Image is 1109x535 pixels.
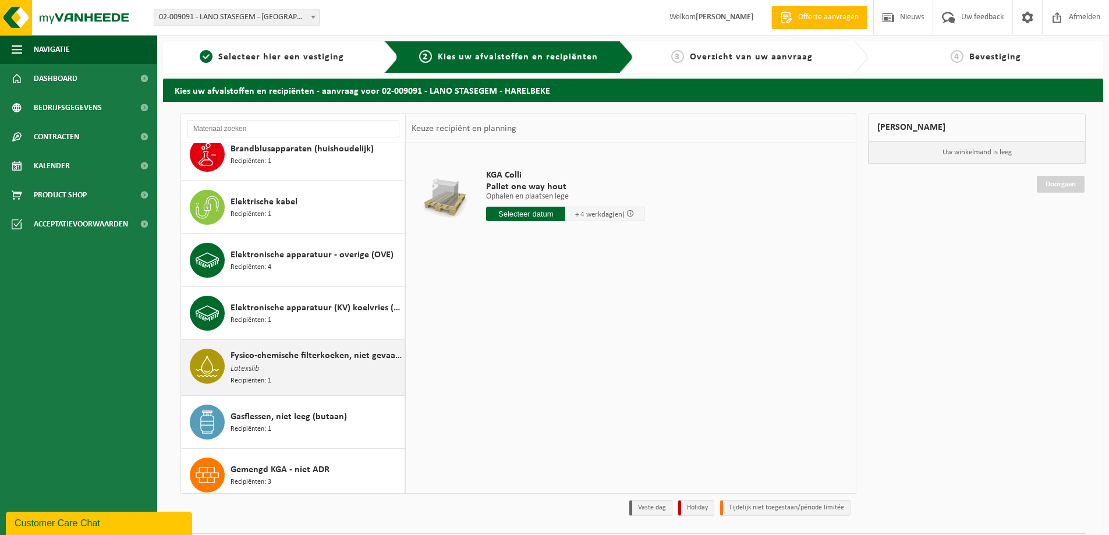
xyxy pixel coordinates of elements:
div: Keuze recipiënt en planning [406,114,522,143]
span: Latexslib [231,363,259,375]
p: Uw winkelmand is leeg [869,141,1085,164]
span: Recipiënten: 1 [231,375,271,387]
span: KGA Colli [486,169,644,181]
span: Bevestiging [969,52,1021,62]
a: Doorgaan [1037,176,1085,193]
span: Dashboard [34,64,77,93]
span: 2 [419,50,432,63]
a: Offerte aanvragen [771,6,867,29]
input: Materiaal zoeken [187,120,399,137]
button: Gemengd KGA - niet ADR Recipiënten: 3 [181,449,405,502]
span: 1 [200,50,212,63]
h2: Kies uw afvalstoffen en recipiënten - aanvraag voor 02-009091 - LANO STASEGEM - HARELBEKE [163,79,1103,101]
span: Product Shop [34,180,87,210]
span: Offerte aanvragen [795,12,862,23]
span: Bedrijfsgegevens [34,93,102,122]
input: Selecteer datum [486,207,565,221]
button: Gasflessen, niet leeg (butaan) Recipiënten: 1 [181,396,405,449]
button: Elektronische apparatuur - overige (OVE) Recipiënten: 4 [181,234,405,287]
span: Gasflessen, niet leeg (butaan) [231,410,347,424]
span: Contracten [34,122,79,151]
iframe: chat widget [6,509,194,535]
li: Holiday [678,500,714,516]
div: [PERSON_NAME] [868,114,1086,141]
span: + 4 werkdag(en) [575,211,625,218]
button: Elektronische apparatuur (KV) koelvries (huishoudelijk) Recipiënten: 1 [181,287,405,340]
span: Pallet one way hout [486,181,644,193]
span: Fysico-chemische filterkoeken, niet gevaarlijk [231,349,402,363]
span: Selecteer hier een vestiging [218,52,344,62]
span: Brandblusapparaten (huishoudelijk) [231,142,374,156]
span: 3 [671,50,684,63]
span: Recipiënten: 1 [231,156,271,167]
span: Kalender [34,151,70,180]
a: 1Selecteer hier een vestiging [169,50,375,64]
span: 4 [951,50,963,63]
span: Recipiënten: 4 [231,262,271,273]
span: Recipiënten: 3 [231,477,271,488]
button: Brandblusapparaten (huishoudelijk) Recipiënten: 1 [181,128,405,181]
span: Elektrische kabel [231,195,297,209]
span: Overzicht van uw aanvraag [690,52,813,62]
span: Kies uw afvalstoffen en recipiënten [438,52,598,62]
span: 02-009091 - LANO STASEGEM - HARELBEKE [154,9,319,26]
span: Recipiënten: 1 [231,315,271,326]
span: Elektronische apparatuur (KV) koelvries (huishoudelijk) [231,301,402,315]
button: Elektrische kabel Recipiënten: 1 [181,181,405,234]
span: Elektronische apparatuur - overige (OVE) [231,248,394,262]
span: Acceptatievoorwaarden [34,210,128,239]
p: Ophalen en plaatsen lege [486,193,644,201]
span: Recipiënten: 1 [231,424,271,435]
strong: [PERSON_NAME] [696,13,754,22]
span: Gemengd KGA - niet ADR [231,463,329,477]
span: Recipiënten: 1 [231,209,271,220]
li: Vaste dag [629,500,672,516]
li: Tijdelijk niet toegestaan/période limitée [720,500,851,516]
span: Navigatie [34,35,70,64]
button: Fysico-chemische filterkoeken, niet gevaarlijk Latexslib Recipiënten: 1 [181,340,405,396]
span: 02-009091 - LANO STASEGEM - HARELBEKE [154,9,320,26]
